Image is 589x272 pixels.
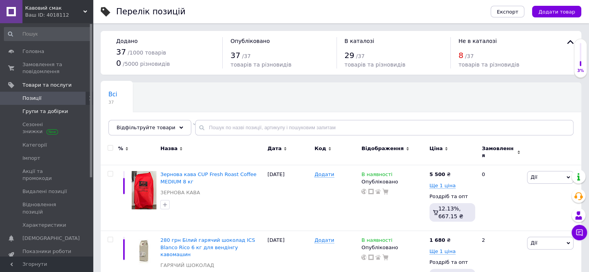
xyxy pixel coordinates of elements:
[22,142,47,149] span: Категорії
[458,62,519,68] span: товарів та різновидів
[160,262,214,269] a: ГАРЯЧИЙ ШОКОЛАД
[22,235,80,242] span: [DEMOGRAPHIC_DATA]
[108,91,117,98] span: Всі
[195,120,574,135] input: Пошук по назві позиції, артикулу і пошуковим запитам
[345,62,405,68] span: товарів та різновидів
[116,38,137,44] span: Додано
[160,145,177,152] span: Назва
[429,171,445,177] b: 5 500
[230,51,240,60] span: 37
[477,165,525,231] div: 0
[361,171,392,180] span: В наявності
[22,61,72,75] span: Замовлення та повідомлення
[118,145,123,152] span: %
[22,95,41,102] span: Позиції
[4,27,91,41] input: Пошук
[22,121,72,135] span: Сезонні знижки
[25,12,93,19] div: Ваш ID: 4018112
[531,240,537,246] span: Дії
[268,145,282,152] span: Дата
[345,51,354,60] span: 29
[22,108,68,115] span: Групи та добірки
[116,47,126,56] span: 37
[22,201,72,215] span: Відновлення позицій
[123,61,170,67] span: / 5000 різновидів
[22,222,66,229] span: Характеристики
[465,53,474,59] span: / 37
[160,189,200,196] a: ЗЕРНОВА КАВА
[108,99,117,105] span: 37
[491,6,525,17] button: Експорт
[429,248,456,255] span: Ще 1 ціна
[429,145,443,152] span: Ціна
[429,193,475,200] div: Роздріб та опт
[230,38,270,44] span: Опубліковано
[314,237,334,243] span: Додати
[538,9,575,15] span: Додати товар
[101,112,204,142] div: Не відображаються в каталозі ProSale
[22,82,72,89] span: Товари та послуги
[22,48,44,55] span: Головна
[361,237,392,245] span: В наявності
[429,183,456,189] span: Ще 1 ціна
[242,53,251,59] span: / 37
[429,237,451,244] div: ₴
[132,237,156,266] img: 280 грн Білий гарячий шоколад ICS Blanco Rico 6 кг для вендінгу кавомашин
[116,58,121,68] span: 0
[356,53,365,59] span: / 37
[22,168,72,182] span: Акції та промокоди
[117,125,175,130] span: Відфільтруйте товари
[458,51,464,60] span: 8
[230,62,291,68] span: товарів та різновидів
[572,225,587,240] button: Чат з покупцем
[497,9,519,15] span: Експорт
[429,237,445,243] b: 1 680
[128,50,166,56] span: / 1000 товарів
[25,5,83,12] span: Кавовий смак
[22,188,67,195] span: Видалені позиції
[438,205,463,219] span: 12.13%, 667.15 ₴
[574,68,587,74] div: 3%
[132,171,156,209] img: Зернова кава CUP Fresh Roast Coffee MEDIUM 8 кг
[116,8,185,16] div: Перелік позицій
[361,145,404,152] span: Відображення
[22,248,72,262] span: Показники роботи компанії
[314,145,326,152] span: Код
[22,155,40,162] span: Імпорт
[361,178,425,185] div: Опубліковано
[314,171,334,178] span: Додати
[429,171,451,178] div: ₴
[160,237,255,257] a: 280 грн Білий гарячий шоколад ICS Blanco Rico 6 кг для вендінгу кавомашин
[266,165,313,231] div: [DATE]
[160,171,256,184] a: Зернова кава CUP Fresh Roast Coffee MEDIUM 8 кг
[429,259,475,266] div: Роздріб та опт
[532,6,581,17] button: Додати товар
[345,38,374,44] span: В каталозі
[361,244,425,251] div: Опубліковано
[482,145,515,159] span: Замовлення
[458,38,497,44] span: Не в каталозі
[531,174,537,180] span: Дії
[108,120,189,127] span: Не відображаються в ка...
